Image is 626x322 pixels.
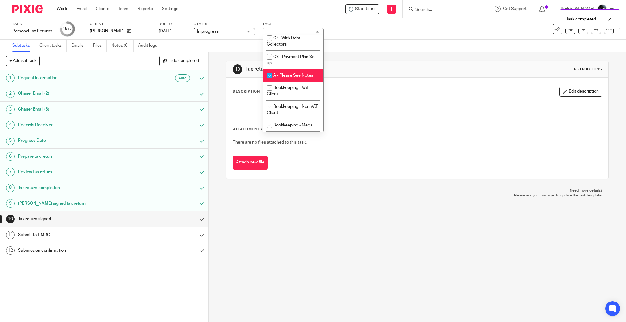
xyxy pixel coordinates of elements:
[597,4,607,14] img: 1000002122.jpg
[194,22,255,27] label: Status
[18,167,133,177] h1: Review tax return
[57,6,67,12] a: Work
[566,16,597,22] p: Task completed.
[18,89,133,98] h1: Chaser Email (2)
[159,22,186,27] label: Due by
[118,6,128,12] a: Team
[6,152,15,161] div: 6
[12,5,43,13] img: Pixie
[245,66,430,72] h1: Tax return signed
[233,64,242,74] div: 10
[267,104,318,115] span: Bookkeeping - Non VAT Client
[18,73,133,82] h1: Request information
[90,22,151,27] label: Client
[573,67,602,72] div: Instructions
[6,199,15,208] div: 9
[12,22,52,27] label: Task
[6,137,15,145] div: 5
[6,74,15,82] div: 1
[18,246,133,255] h1: Submission confirmation
[6,215,15,223] div: 10
[159,56,202,66] button: Hide completed
[159,29,171,33] span: [DATE]
[138,40,162,52] a: Audit logs
[12,40,35,52] a: Subtasks
[138,6,153,12] a: Reports
[197,29,219,34] span: In progress
[233,89,260,94] p: Description
[18,214,133,224] h1: Tax return signed
[18,152,133,161] h1: Prepare tax return
[267,86,309,96] span: Bookkeeping - VAT Client
[273,123,312,127] span: Bookkeeping - Megs
[6,246,15,255] div: 12
[12,28,52,34] div: Personal Tax Returns
[232,188,603,193] p: Need more details?
[273,73,313,78] span: A - Please See Notes
[18,230,133,240] h1: Submit to HMRC
[233,140,307,145] span: There are no files attached to this task.
[6,168,15,176] div: 7
[345,4,379,14] div: David Roberts - Personal Tax Returns
[559,87,602,97] button: Edit description
[39,40,67,52] a: Client tasks
[267,55,316,65] span: C3 - Payment Plan Set up
[175,74,190,82] div: Auto
[63,25,72,32] div: 9
[18,136,133,145] h1: Progress Date
[6,56,40,66] button: + Add subtask
[18,183,133,192] h1: Tax return completion
[6,90,15,98] div: 2
[6,121,15,129] div: 4
[162,6,178,12] a: Settings
[6,105,15,114] div: 3
[93,40,107,52] a: Files
[6,231,15,239] div: 11
[232,193,603,198] p: Please ask your manager to update the task template.
[6,184,15,192] div: 8
[111,40,134,52] a: Notes (6)
[18,105,133,114] h1: Chaser Email (3)
[267,36,300,47] span: C4- With Debt Collectors
[168,59,199,64] span: Hide completed
[233,156,268,170] button: Attach new file
[76,6,87,12] a: Email
[96,6,109,12] a: Clients
[18,199,133,208] h1: [PERSON_NAME] signed tax return
[66,27,72,31] small: /12
[233,127,262,131] span: Attachments
[18,120,133,130] h1: Records Received
[90,28,123,34] p: [PERSON_NAME]
[263,22,324,27] label: Tags
[71,40,88,52] a: Emails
